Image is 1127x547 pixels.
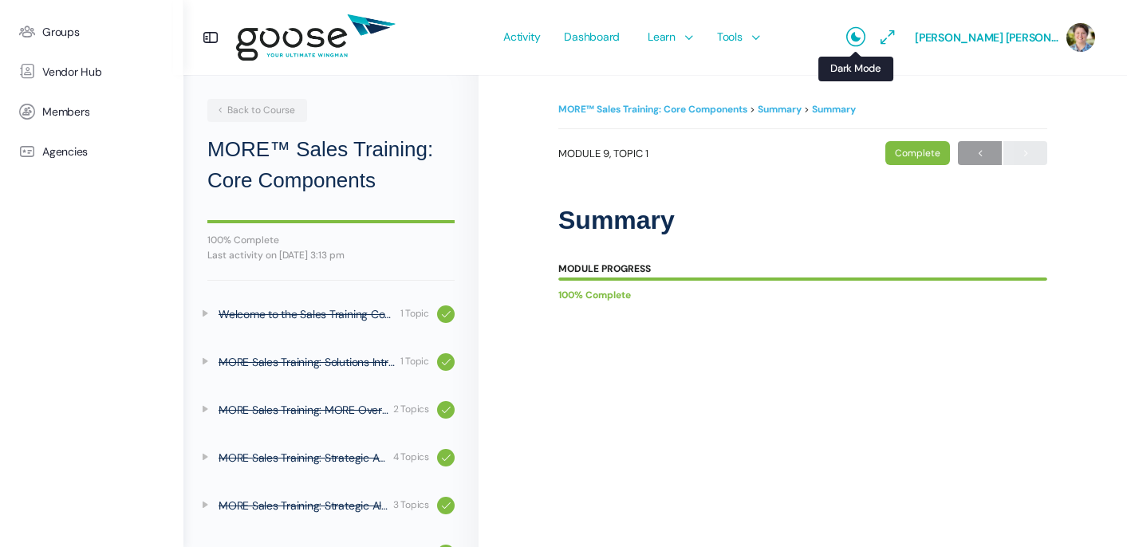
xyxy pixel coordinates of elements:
h2: MORE™ Sales Training: Core Components [207,134,455,196]
span: Groups [42,26,80,39]
span: Members [42,105,89,119]
div: MORE Sales Training: Strategic Alignment Plan [219,497,388,514]
div: MORE Sales Training: MORE Overview [219,401,388,419]
a: MORE Sales Training: Strategic Alignment Plan 3 Topics [183,484,479,527]
a: Vendor Hub [8,52,175,92]
div: 1 Topic [400,354,429,369]
span: Back to Course [215,104,295,116]
div: Welcome to the Sales Training Course [219,305,396,323]
a: ←Previous [958,141,1002,165]
div: 4 Topics [393,450,429,465]
div: 3 Topics [393,498,429,513]
span: Agencies [42,145,88,159]
div: MORE Sales Training: Strategic Analysis [219,449,388,466]
div: MORE Sales Training: Solutions Introduced [219,353,396,371]
span: Module 9, Topic 1 [558,148,648,159]
iframe: Chat Widget [1047,470,1127,547]
a: Summary [812,103,856,116]
div: Last activity on [DATE] 3:13 pm [207,250,455,260]
div: 100% Complete [558,285,1031,306]
span: [PERSON_NAME] [PERSON_NAME] [915,30,1058,45]
a: MORE Sales Training: MORE Overview 2 Topics [183,388,479,431]
span: ← [958,143,1002,164]
a: Members [8,92,175,132]
a: Groups [8,12,175,52]
div: Complete [885,141,950,165]
div: Module Progress [558,264,651,273]
div: 2 Topics [393,402,429,417]
a: MORE Sales Training: Solutions Introduced 1 Topic [183,340,479,384]
a: MORE Sales Training: Strategic Analysis 4 Topics [183,436,479,479]
span: Vendor Hub [42,65,102,79]
div: 1 Topic [400,306,429,321]
a: MORE™ Sales Training: Core Components [558,103,747,116]
a: Back to Course [207,99,307,122]
a: Summary [758,103,802,116]
a: Agencies [8,132,175,171]
h1: Summary [558,205,1047,235]
div: 100% Complete [207,235,455,245]
a: Welcome to the Sales Training Course 1 Topic [183,293,479,336]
